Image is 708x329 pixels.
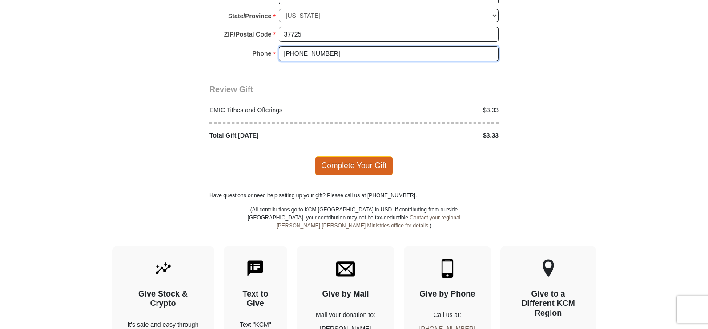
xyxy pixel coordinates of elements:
[205,131,354,140] div: Total Gift [DATE]
[154,259,173,278] img: give-by-stock.svg
[312,310,379,320] p: Mail your donation to:
[205,106,354,115] div: EMIC Tithes and Offerings
[253,47,272,60] strong: Phone
[354,106,503,115] div: $3.33
[209,85,253,94] span: Review Gift
[516,289,581,318] h4: Give to a Different KCM Region
[312,289,379,299] h4: Give by Mail
[438,259,457,278] img: mobile.svg
[315,156,394,175] span: Complete Your Gift
[246,259,265,278] img: text-to-give.svg
[276,215,460,229] a: Contact your regional [PERSON_NAME] [PERSON_NAME] Ministries office for details.
[419,310,475,320] p: Call us at:
[228,10,271,22] strong: State/Province
[354,131,503,140] div: $3.33
[209,191,499,199] p: Have questions or need help setting up your gift? Please call us at [PHONE_NUMBER].
[128,289,199,309] h4: Give Stock & Crypto
[247,206,461,246] p: (All contributions go to KCM [GEOGRAPHIC_DATA] in USD. If contributing from outside [GEOGRAPHIC_D...
[336,259,355,278] img: envelope.svg
[542,259,555,278] img: other-region
[239,289,272,309] h4: Text to Give
[419,289,475,299] h4: Give by Phone
[224,28,272,41] strong: ZIP/Postal Code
